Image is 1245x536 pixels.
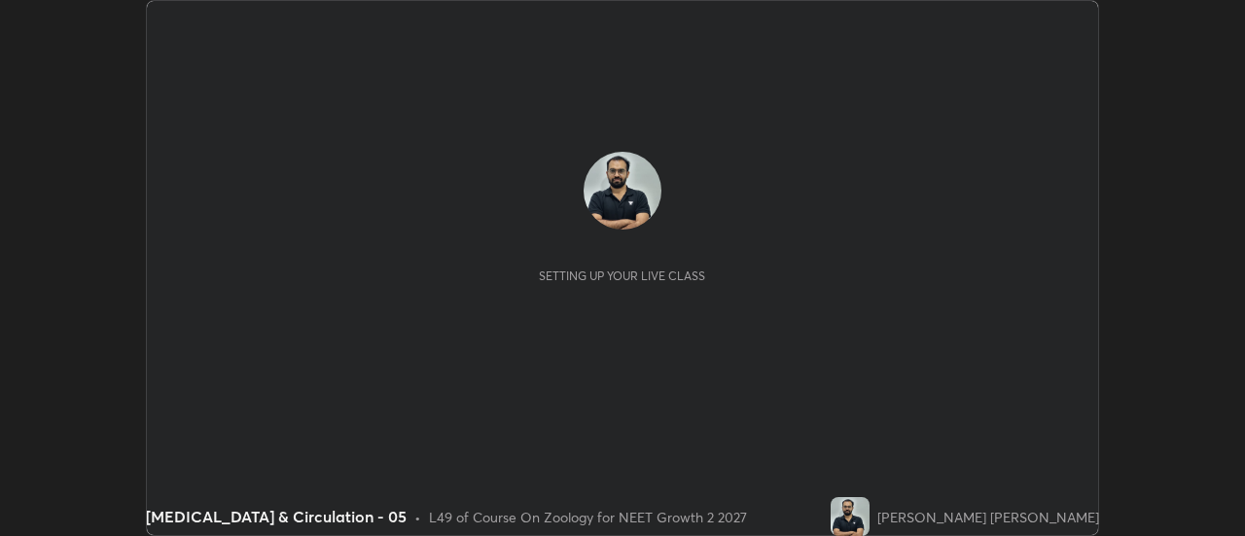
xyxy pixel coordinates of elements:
div: • [414,507,421,527]
div: [PERSON_NAME] [PERSON_NAME] [877,507,1099,527]
div: [MEDICAL_DATA] & Circulation - 05 [146,505,407,528]
div: Setting up your live class [539,268,705,283]
div: L49 of Course On Zoology for NEET Growth 2 2027 [429,507,747,527]
img: b085cb20fb0f4526aa32f9ad54b1e8dd.jpg [584,152,661,230]
img: b085cb20fb0f4526aa32f9ad54b1e8dd.jpg [831,497,870,536]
